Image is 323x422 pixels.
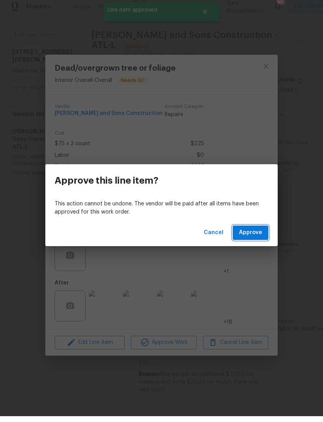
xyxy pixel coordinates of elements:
[204,234,223,243] span: Cancel
[55,206,268,222] p: This action cannot be undone. The vendor will be paid after all items have been approved for this...
[233,231,268,246] button: Approve
[201,231,227,246] button: Cancel
[55,181,158,192] h3: Approve this line item?
[239,234,262,243] span: Approve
